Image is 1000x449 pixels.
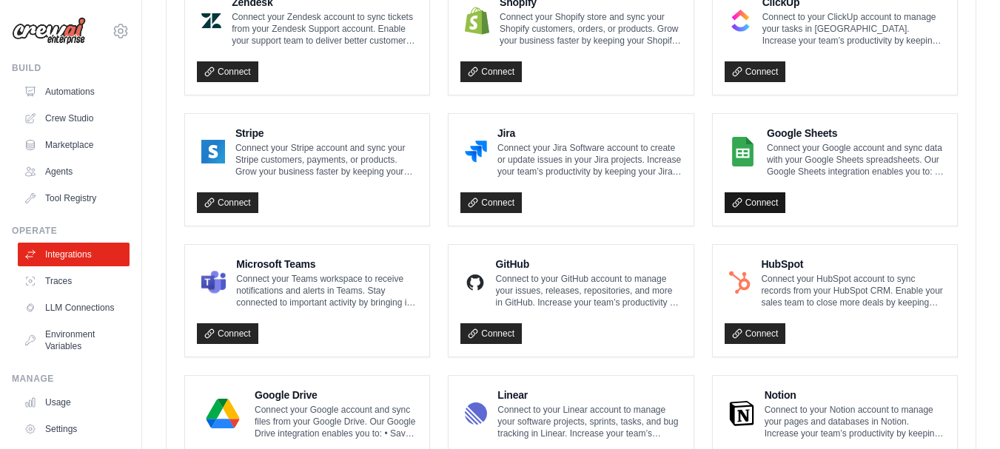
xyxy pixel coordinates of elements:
[18,391,130,414] a: Usage
[500,11,682,47] p: Connect your Shopify store and sync your Shopify customers, orders, or products. Grow your busine...
[767,142,945,178] p: Connect your Google account and sync data with your Google Sheets spreadsheets. Our Google Sheets...
[725,323,786,344] a: Connect
[926,378,1000,449] iframe: Chat Widget
[255,404,417,439] p: Connect your Google account and sync files from your Google Drive. Our Google Drive integration e...
[926,378,1000,449] div: Widget de chat
[235,126,417,141] h4: Stripe
[460,323,522,344] a: Connect
[761,257,945,271] h4: HubSpot
[18,296,130,320] a: LLM Connections
[765,388,945,402] h4: Notion
[729,268,751,297] img: HubSpot Logo
[496,273,682,308] p: Connect to your GitHub account to manage your issues, releases, repositories, and more in GitHub....
[460,192,522,213] a: Connect
[465,268,485,297] img: GitHub Logo
[255,388,417,402] h4: Google Drive
[725,61,786,82] a: Connect
[18,323,130,358] a: Environment Variables
[465,6,489,36] img: Shopify Logo
[465,399,487,428] img: Linear Logo
[497,142,682,178] p: Connect your Jira Software account to create or update issues in your Jira projects. Increase you...
[729,137,756,166] img: Google Sheets Logo
[497,388,681,402] h4: Linear
[460,61,522,82] a: Connect
[12,373,130,385] div: Manage
[761,273,945,308] p: Connect your HubSpot account to sync records from your HubSpot CRM. Enable your sales team to clo...
[201,137,225,166] img: Stripe Logo
[729,6,752,36] img: ClickUp Logo
[232,11,417,47] p: Connect your Zendesk account to sync tickets from your Zendesk Support account. Enable your suppo...
[497,126,682,141] h4: Jira
[762,11,945,47] p: Connect to your ClickUp account to manage your tasks in [GEOGRAPHIC_DATA]. Increase your team’s p...
[18,417,130,441] a: Settings
[18,107,130,130] a: Crew Studio
[765,404,945,439] p: Connect to your Notion account to manage your pages and databases in Notion. Increase your team’s...
[18,186,130,210] a: Tool Registry
[729,399,754,428] img: Notion Logo
[12,17,86,45] img: Logo
[465,137,487,166] img: Jira Logo
[18,133,130,157] a: Marketplace
[725,192,786,213] a: Connect
[767,126,945,141] h4: Google Sheets
[197,323,258,344] a: Connect
[201,399,244,428] img: Google Drive Logo
[18,269,130,293] a: Traces
[201,6,221,36] img: Zendesk Logo
[18,80,130,104] a: Automations
[197,192,258,213] a: Connect
[197,61,258,82] a: Connect
[236,273,417,308] p: Connect your Teams workspace to receive notifications and alerts in Teams. Stay connected to impo...
[18,243,130,266] a: Integrations
[12,225,130,237] div: Operate
[235,142,417,178] p: Connect your Stripe account and sync your Stripe customers, payments, or products. Grow your busi...
[201,268,226,297] img: Microsoft Teams Logo
[496,257,682,271] h4: GitHub
[12,62,130,74] div: Build
[18,160,130,183] a: Agents
[236,257,417,271] h4: Microsoft Teams
[497,404,681,439] p: Connect to your Linear account to manage your software projects, sprints, tasks, and bug tracking...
